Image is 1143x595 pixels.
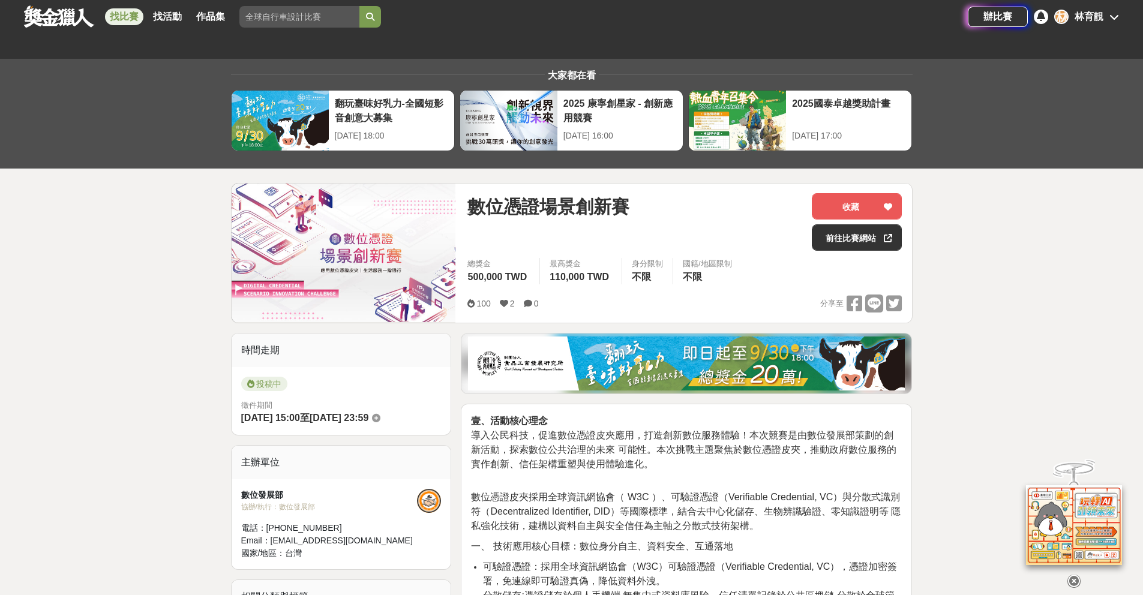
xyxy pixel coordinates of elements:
a: 找活動 [148,8,187,25]
a: 作品集 [191,8,230,25]
span: 500,000 TWD [467,272,527,282]
img: 1c81a89c-c1b3-4fd6-9c6e-7d29d79abef5.jpg [468,336,905,390]
strong: 壹、活動核心理念 [471,416,548,426]
span: 台灣 [285,548,302,558]
span: 至 [300,413,310,423]
span: 國家/地區： [241,548,286,558]
span: 100 [476,299,490,308]
div: 時間走期 [232,333,451,367]
div: Email： [EMAIL_ADDRESS][DOMAIN_NAME] [241,534,418,547]
span: [DATE] 15:00 [241,413,300,423]
img: d2146d9a-e6f6-4337-9592-8cefde37ba6b.png [1026,476,1122,556]
span: 大家都在看 [545,70,599,80]
div: [DATE] 16:00 [563,130,677,142]
div: [DATE] 18:00 [335,130,448,142]
div: 翻玩臺味好乳力-全國短影音創意大募集 [335,97,448,124]
div: 2025 康寧創星家 - 創新應用競賽 [563,97,677,124]
div: 林育靚 [1075,10,1103,24]
div: 身分限制 [632,258,663,270]
img: Cover Image [232,184,456,322]
div: 主辦單位 [232,446,451,479]
span: 總獎金 [467,258,530,270]
span: [DATE] 23:59 [310,413,368,423]
span: 數位憑證場景創新賽 [467,193,629,220]
span: 2 [510,299,515,308]
div: 2025國泰卓越獎助計畫 [792,97,905,124]
a: 辦比賽 [968,7,1028,27]
span: 最高獎金 [550,258,612,270]
a: 2025國泰卓越獎助計畫[DATE] 17:00 [688,90,912,151]
a: 找比賽 [105,8,143,25]
div: 林 [1054,10,1069,24]
div: 協辦/執行： 數位發展部 [241,501,418,512]
a: 翻玩臺味好乳力-全國短影音創意大募集[DATE] 18:00 [231,90,455,151]
input: 全球自行車設計比賽 [239,6,359,28]
span: 110,000 TWD [550,272,609,282]
span: 0 [534,299,539,308]
span: 投稿中 [241,377,287,391]
a: 2025 康寧創星家 - 創新應用競賽[DATE] 16:00 [460,90,683,151]
button: 收藏 [812,193,902,220]
div: [DATE] 17:00 [792,130,905,142]
div: 數位發展部 [241,489,418,501]
span: 數位憑證皮夾採用全球資訊網協會（ W3C ）、可驗證憑證（Verifiable Credential, VC）與分散式識別符（Decentralized Identifier, DID）等國際標... [471,492,901,531]
div: 國籍/地區限制 [683,258,732,270]
span: 不限 [632,272,651,282]
span: 導入公民科技，促進數位憑證皮夾應用，打造創新數位服務體驗！本次競賽是由數位發展部策劃的創新活動，探索數位公共治理的未來 可能性。本次挑戰主題聚焦於數位憑證皮夾，推動政府數位服務的實作創新、信任架... [471,430,896,469]
div: 電話： [PHONE_NUMBER] [241,522,418,534]
span: 分享至 [820,295,844,312]
span: 可驗證憑證：採用全球資訊網協會（W3C）可驗證憑證（Verifiable Credential, VC），憑證加密簽署，免連線即可驗證真偽，降低資料外洩。 [483,561,897,586]
span: 不限 [683,272,702,282]
span: 徵件期間 [241,401,272,410]
span: 一、 技術應用核心目標：數位身分自主、資料安全、互通落地 [471,541,733,551]
a: 前往比賽網站 [812,224,902,251]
